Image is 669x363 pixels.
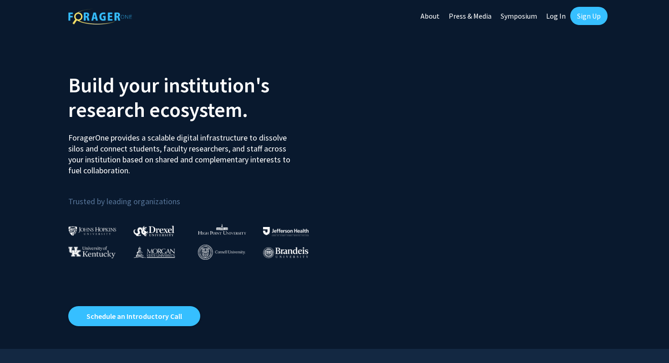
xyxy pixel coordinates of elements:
[133,226,174,236] img: Drexel University
[263,247,309,258] img: Brandeis University
[198,245,245,260] img: Cornell University
[68,183,328,208] p: Trusted by leading organizations
[263,227,309,236] img: Thomas Jefferson University
[68,246,116,258] img: University of Kentucky
[68,73,328,122] h2: Build your institution's research ecosystem.
[68,9,132,25] img: ForagerOne Logo
[68,306,200,326] a: Opens in a new tab
[570,7,608,25] a: Sign Up
[68,226,117,236] img: Johns Hopkins University
[68,126,297,176] p: ForagerOne provides a scalable digital infrastructure to dissolve silos and connect students, fac...
[198,224,246,235] img: High Point University
[133,246,175,258] img: Morgan State University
